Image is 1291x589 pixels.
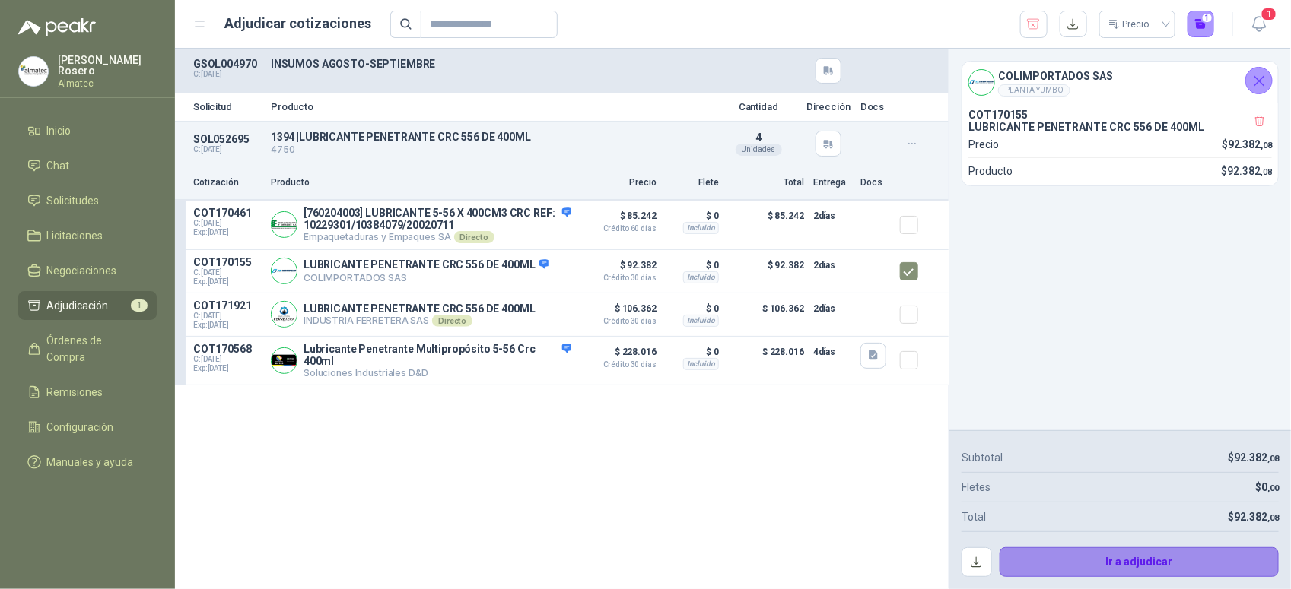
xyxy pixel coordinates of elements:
[271,143,711,157] p: 4750
[18,378,157,407] a: Remisiones
[304,207,571,231] p: [760204003] LUBRICANTE 5-56 X 400CM3 CRC REF: 10229301/10384079/20020711
[47,192,100,209] span: Solicitudes
[1261,7,1277,21] span: 1
[666,256,719,274] p: $ 0
[272,258,297,283] img: Company Logo
[968,136,999,153] p: Precio
[271,176,571,190] p: Producto
[813,256,851,274] p: 2 días
[1267,454,1279,464] span: ,08
[193,133,262,145] p: SOL052695
[683,222,719,234] div: Incluido
[962,62,1278,103] div: Company LogoCOLIMPORTADOS SASPLANTA YUMBO
[968,163,1013,179] p: Producto
[454,231,494,243] div: Directo
[58,55,157,76] p: [PERSON_NAME] Rosero
[728,299,804,330] p: $ 106.362
[304,272,549,283] p: COLIMPORTADOS SAS
[736,144,782,156] div: Unidades
[1261,167,1272,177] span: ,08
[580,274,657,282] span: Crédito 30 días
[193,176,262,190] p: Cotización
[1261,481,1279,493] span: 0
[193,277,262,287] span: Exp: [DATE]
[47,122,72,139] span: Inicio
[1245,11,1273,38] button: 1
[666,176,719,190] p: Flete
[666,299,719,318] p: $ 0
[18,221,157,250] a: Licitaciones
[304,315,536,327] p: INDUSTRIA FERRETERA SAS
[1234,451,1279,464] span: 92.382
[131,299,148,312] span: 1
[272,302,297,327] img: Company Logo
[193,312,262,321] span: C: [DATE]
[580,299,657,325] p: $ 106.362
[666,343,719,361] p: $ 0
[962,449,1003,466] p: Subtotal
[968,121,1272,133] p: LUBRICANTE PENETRANTE CRC 556 DE 400ML
[860,102,891,112] p: Docs
[193,268,262,277] span: C: [DATE]
[580,225,657,233] span: Crédito 60 días
[1108,13,1153,36] div: Precio
[580,361,657,369] span: Crédito 30 días
[728,207,804,243] p: $ 85.242
[193,299,262,312] p: COT171921
[18,413,157,442] a: Configuración
[304,258,549,272] p: LUBRICANTE PENETRANTE CRC 556 DE 400ML
[728,343,804,378] p: $ 228.016
[47,419,114,435] span: Configuración
[193,207,262,219] p: COT170461
[304,367,571,378] p: Soluciones Industriales D&D
[580,318,657,325] span: Crédito 30 días
[962,508,986,525] p: Total
[755,131,762,144] span: 4
[969,70,994,95] img: Company Logo
[193,219,262,228] span: C: [DATE]
[225,13,372,34] h1: Adjudicar cotizaciones
[18,186,157,215] a: Solicitudes
[47,332,142,366] span: Órdenes de Compra
[1255,479,1279,496] p: $
[580,256,657,282] p: $ 92.382
[304,343,571,367] p: Lubricante Penetrante Multipropósito 5-56 Crc 400ml
[193,343,262,355] p: COT170568
[806,102,851,112] p: Dirección
[683,358,719,370] div: Incluido
[47,262,117,279] span: Negociaciones
[1228,449,1279,466] p: $
[813,343,851,361] p: 4 días
[47,157,70,174] span: Chat
[272,212,297,237] img: Company Logo
[720,102,797,112] p: Cantidad
[998,84,1070,97] div: PLANTA YUMBO
[18,256,157,285] a: Negociaciones
[18,116,157,145] a: Inicio
[19,57,48,86] img: Company Logo
[1267,513,1279,523] span: ,08
[962,479,991,496] p: Fletes
[47,227,103,244] span: Licitaciones
[18,326,157,372] a: Órdenes de Compra
[193,70,262,79] p: C: [DATE]
[47,297,109,314] span: Adjudicación
[271,131,711,143] p: 1394 | LUBRICANTE PENETRANTE CRC 556 DE 400ML
[1228,508,1279,525] p: $
[432,315,472,327] div: Directo
[193,228,262,237] span: Exp: [DATE]
[47,384,103,401] span: Remisiones
[18,448,157,477] a: Manuales y ayuda
[193,364,262,373] span: Exp: [DATE]
[683,315,719,327] div: Incluido
[18,18,96,36] img: Logo peakr
[18,291,157,320] a: Adjudicación1
[193,102,262,112] p: Solicitud
[1234,511,1279,523] span: 92.382
[813,207,851,225] p: 2 días
[860,176,891,190] p: Docs
[998,68,1113,84] h4: COLIMPORTADOS SAS
[1267,483,1279,493] span: ,00
[58,79,157,88] p: Almatec
[193,355,262,364] span: C: [DATE]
